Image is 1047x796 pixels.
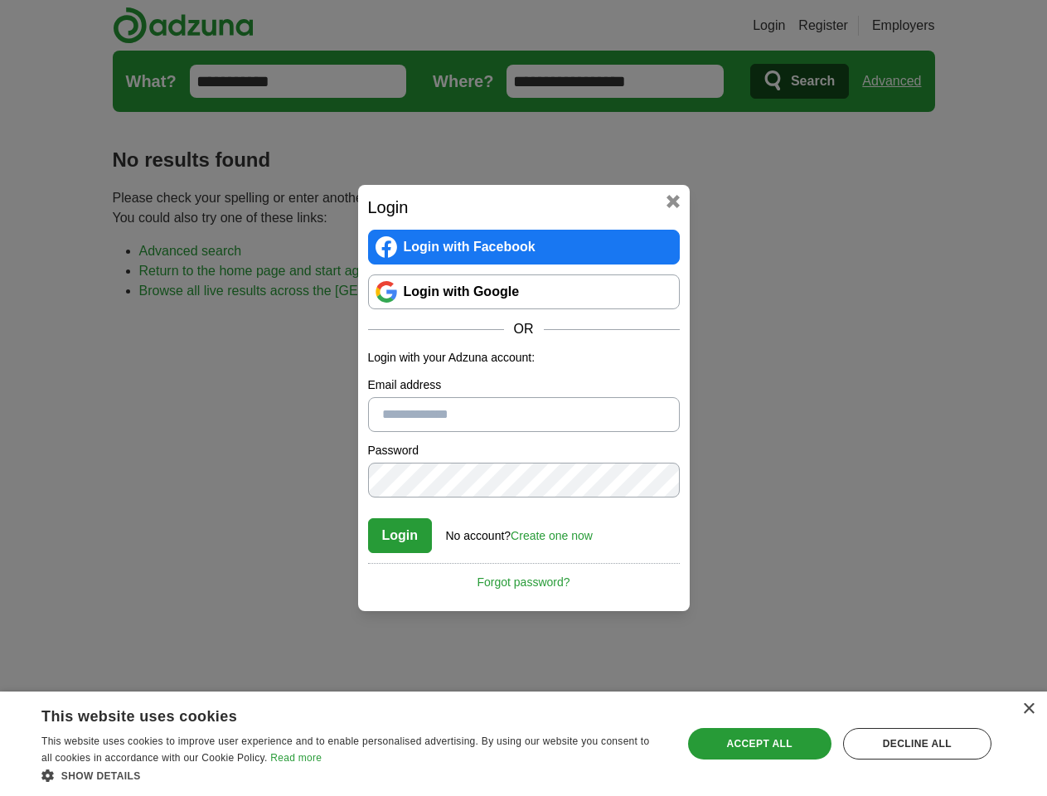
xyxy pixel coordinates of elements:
p: Login with your Adzuna account: [368,349,680,366]
a: Login with Google [368,274,680,309]
button: Login [368,518,433,553]
span: Show details [61,770,141,782]
div: Show details [41,767,662,784]
div: This website uses cookies [41,701,621,726]
span: OR [504,319,544,339]
div: Close [1022,703,1035,716]
label: Password [368,442,680,459]
a: Create one now [511,529,593,542]
div: No account? [446,517,593,545]
a: Forgot password? [368,563,680,591]
div: Accept all [688,728,831,760]
a: Read more, opens a new window [270,752,322,764]
span: This website uses cookies to improve user experience and to enable personalised advertising. By u... [41,735,649,764]
a: Login with Facebook [368,230,680,265]
div: Decline all [843,728,991,760]
label: Email address [368,376,680,394]
h2: Login [368,195,680,220]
